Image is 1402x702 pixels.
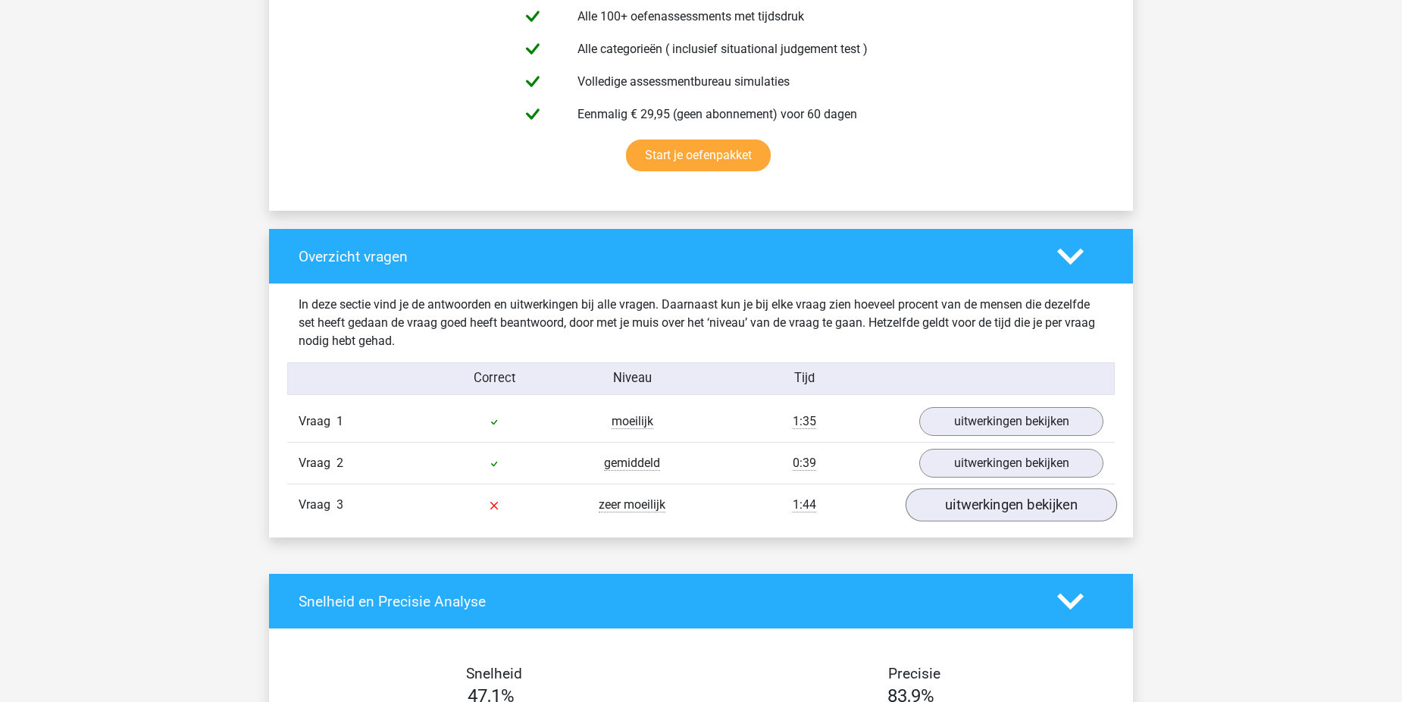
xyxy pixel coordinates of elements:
[299,496,336,514] span: Vraag
[906,488,1117,522] a: uitwerkingen bekijken
[612,414,653,429] span: moeilijk
[919,449,1103,478] a: uitwerkingen bekijken
[793,497,816,512] span: 1:44
[336,456,343,470] span: 2
[299,593,1034,610] h4: Snelheid en Precisie Analyse
[563,369,701,388] div: Niveau
[426,369,564,388] div: Correct
[793,414,816,429] span: 1:35
[287,296,1115,350] div: In deze sectie vind je de antwoorden en uitwerkingen bij alle vragen. Daarnaast kun je bij elke v...
[299,248,1034,265] h4: Overzicht vragen
[701,369,908,388] div: Tijd
[604,456,660,471] span: gemiddeld
[919,407,1103,436] a: uitwerkingen bekijken
[299,454,336,472] span: Vraag
[336,414,343,428] span: 1
[599,497,665,512] span: zeer moeilijk
[299,665,690,682] h4: Snelheid
[718,665,1109,682] h4: Precisie
[299,412,336,431] span: Vraag
[336,497,343,512] span: 3
[793,456,816,471] span: 0:39
[626,139,771,171] a: Start je oefenpakket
